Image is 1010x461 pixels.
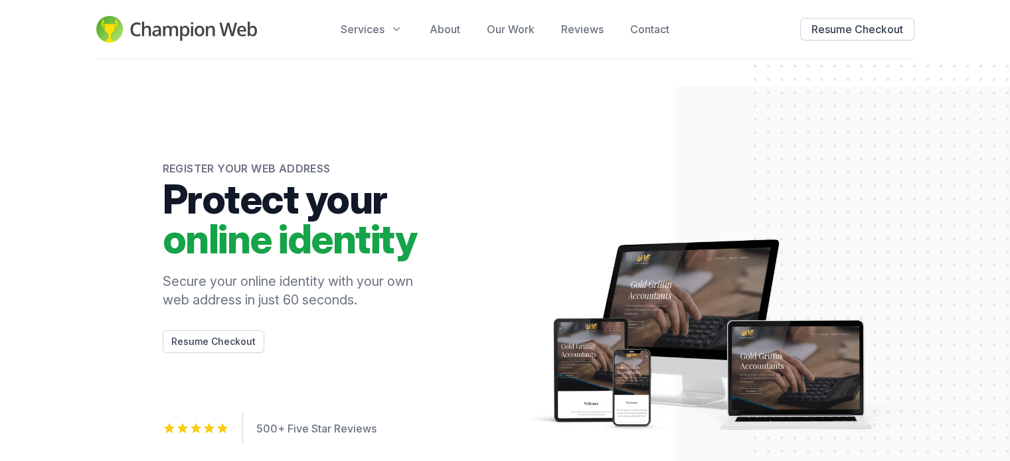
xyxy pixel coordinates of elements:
[630,21,669,37] a: Contact
[96,16,258,42] img: Champion Web
[561,21,604,37] a: Reviews
[163,272,428,309] span: Secure your online identity with your own web address in just 60 seconds.
[163,330,264,353] button: Resume Checkout
[800,18,914,40] button: Resume Checkout
[341,21,403,37] button: Services
[430,21,460,37] a: About
[341,21,384,37] span: Services
[487,21,535,37] a: Our Work
[163,219,428,259] span: online identity
[163,179,428,219] span: Protect your
[256,422,377,435] a: 500+ Five Star Reviews
[163,161,428,176] span: Register your web address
